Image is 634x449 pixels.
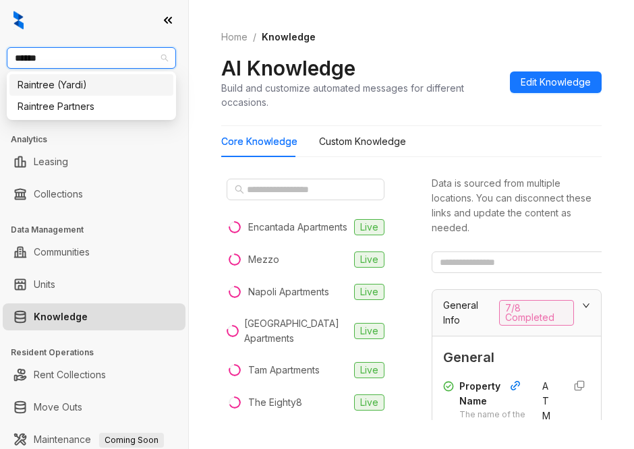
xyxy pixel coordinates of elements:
[34,303,88,330] a: Knowledge
[499,300,574,326] span: 7/8 Completed
[3,148,185,175] li: Leasing
[582,301,590,309] span: expanded
[11,347,188,359] h3: Resident Operations
[9,96,173,117] div: Raintree Partners
[99,433,164,448] span: Coming Soon
[354,323,384,339] span: Live
[248,395,302,410] div: The Eighty8
[262,31,316,42] span: Knowledge
[219,30,250,44] a: Home
[248,220,347,235] div: Encantada Apartments
[3,239,185,266] li: Communities
[3,361,185,388] li: Rent Collections
[3,303,185,330] li: Knowledge
[244,316,349,346] div: [GEOGRAPHIC_DATA] Apartments
[248,252,279,267] div: Mezzo
[11,224,188,236] h3: Data Management
[34,239,90,266] a: Communities
[235,185,244,194] span: search
[3,394,185,421] li: Move Outs
[248,285,329,299] div: Napoli Apartments
[34,181,83,208] a: Collections
[319,134,406,149] div: Custom Knowledge
[34,148,68,175] a: Leasing
[443,347,590,368] span: General
[354,284,384,300] span: Live
[221,134,297,149] div: Core Knowledge
[221,81,499,109] div: Build and customize automated messages for different occasions.
[3,90,185,117] li: Leads
[354,394,384,411] span: Live
[432,176,602,235] div: Data is sourced from multiple locations. You can disconnect these links and update the content as...
[34,271,55,298] a: Units
[459,379,526,409] div: Property Name
[253,30,256,44] li: /
[354,362,384,378] span: Live
[510,71,602,93] button: Edit Knowledge
[34,394,82,421] a: Move Outs
[18,99,165,114] div: Raintree Partners
[443,298,494,328] span: General Info
[11,133,188,146] h3: Analytics
[221,55,355,81] h2: AI Knowledge
[354,251,384,268] span: Live
[432,290,601,336] div: General Info7/8 Completed
[521,75,591,90] span: Edit Knowledge
[18,78,165,92] div: Raintree (Yardi)
[3,271,185,298] li: Units
[13,11,24,30] img: logo
[248,363,320,378] div: Tam Apartments
[9,74,173,96] div: Raintree (Yardi)
[354,219,384,235] span: Live
[34,361,106,388] a: Rent Collections
[3,181,185,208] li: Collections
